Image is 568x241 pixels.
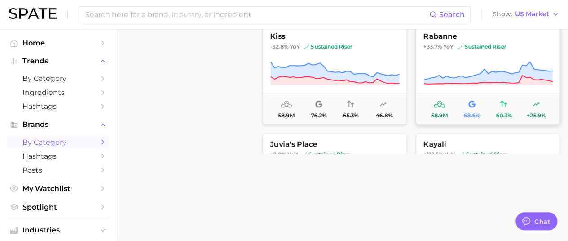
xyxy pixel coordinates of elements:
input: Search here for a brand, industry, or ingredient [84,7,429,22]
span: Home [22,39,94,47]
span: YoY [445,151,455,158]
span: 65.3% [343,112,359,118]
span: Brands [22,120,94,129]
span: popularity convergence: High Convergence [500,99,507,110]
a: My Watchlist [7,182,110,196]
span: kiss [263,32,406,40]
span: YoY [443,43,454,50]
img: SPATE [9,8,57,19]
span: popularity convergence: High Convergence [347,99,354,110]
a: Ingredients [7,85,110,99]
span: -32.8% [270,43,288,49]
span: kayali [416,140,559,148]
img: sustained riser [457,44,462,49]
span: Ingredients [22,88,94,97]
span: rabanne [416,32,559,40]
span: sustained riser [301,151,350,158]
button: ShowUS Market [490,9,561,20]
span: juvia's place [263,140,406,148]
span: popularity predicted growth: Uncertain [379,99,387,110]
span: 60.3% [496,112,512,118]
span: Hashtags [22,152,94,161]
button: kiss-32.8% YoYsustained risersustained riser58.9m76.2%65.3%-46.8% [263,25,407,124]
span: Industries [22,226,94,234]
span: US Market [515,12,549,17]
button: Industries [7,223,110,237]
span: popularity share: Google [315,99,322,110]
a: Posts [7,163,110,177]
span: My Watchlist [22,184,94,193]
span: average monthly popularity: Very High Popularity [281,99,292,110]
span: sustained riser [458,151,507,158]
span: Show [493,12,512,17]
span: sustained riser [457,43,506,50]
span: 58.9m [431,112,448,118]
span: popularity share: Google [468,99,476,110]
span: 76.2% [311,112,326,118]
span: popularity predicted growth: Very Likely [533,99,540,110]
a: Hashtags [7,149,110,163]
a: Hashtags [7,99,110,113]
img: sustained riser [301,152,307,157]
a: by Category [7,135,110,149]
span: +33.7% [423,43,442,49]
img: sustained riser [458,152,464,157]
span: +2.9% [270,151,286,157]
span: YoY [287,151,298,158]
span: YoY [290,43,300,50]
button: rabanne+33.7% YoYsustained risersustained riser58.9m68.6%60.3%+25.9% [416,25,560,124]
span: Spotlight [22,203,94,211]
span: Hashtags [22,102,94,111]
span: by Category [22,74,94,83]
a: Home [7,36,110,50]
button: Trends [7,54,110,68]
a: Spotlight [7,200,110,214]
span: average monthly popularity: Very High Popularity [434,99,445,110]
span: 68.6% [463,112,480,118]
span: Trends [22,57,94,65]
span: 58.9m [278,112,295,118]
span: -46.8% [374,112,392,118]
a: by Category [7,71,110,85]
button: juvia's place+2.9% YoYsustained risersustained riser58.9m63.7%62.9%+17.0% [263,133,407,232]
img: sustained riser [304,44,309,49]
span: +112.5% [423,151,443,157]
button: Brands [7,118,110,131]
span: Search [439,10,465,19]
span: by Category [22,138,94,147]
span: +25.9% [527,112,546,118]
span: sustained riser [304,43,352,50]
button: kayali+112.5% YoYsustained risersustained riser58.6m56.9%74.0%+42.5% [416,133,560,232]
span: Posts [22,166,94,174]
